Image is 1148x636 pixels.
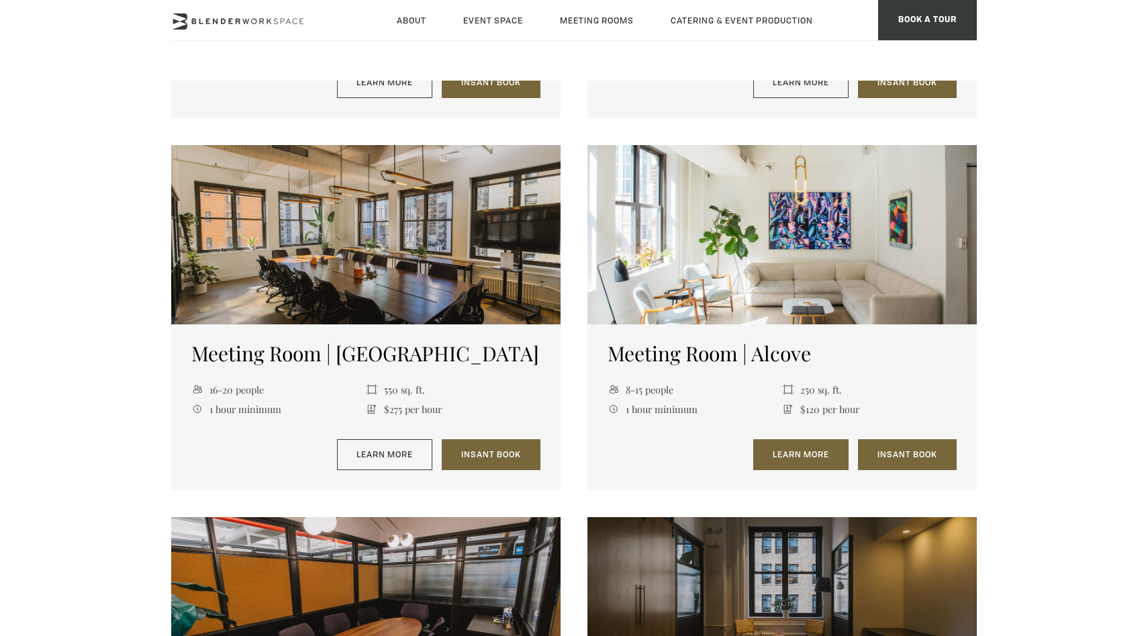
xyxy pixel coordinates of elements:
[191,341,540,365] h5: Meeting Room | [GEOGRAPHIC_DATA]
[782,400,957,419] li: $120 per hour
[442,67,540,98] a: Insant Book
[608,400,782,419] li: 1 hour minimum
[906,464,1148,636] iframe: Chat Widget
[782,379,957,399] li: 250 sq. ft.
[337,439,432,470] a: Learn More
[191,400,366,419] li: 1 hour minimum
[753,439,849,470] a: Learn More
[858,439,957,470] a: Insant Book
[753,67,849,98] a: Learn More
[366,400,540,419] li: $275 per hour
[442,439,540,470] a: Insant Book
[858,67,957,98] a: Insant Book
[366,379,540,399] li: 550 sq. ft.
[608,379,782,399] li: 8-15 people
[191,379,366,399] li: 16-20 people
[608,341,957,365] h5: Meeting Room | Alcove
[337,67,432,98] a: Learn More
